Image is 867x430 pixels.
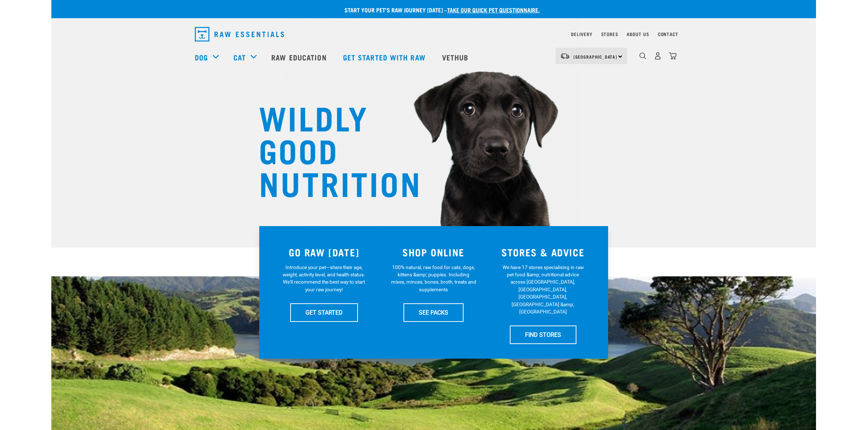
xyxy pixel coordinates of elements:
span: [GEOGRAPHIC_DATA] [574,55,618,58]
a: Dog [195,52,208,63]
img: home-icon@2x.png [669,52,677,60]
a: GET STARTED [290,303,358,321]
a: Stores [601,33,618,35]
nav: dropdown navigation [189,24,678,44]
img: van-moving.png [560,53,570,59]
h3: GO RAW [DATE] [274,246,375,258]
nav: dropdown navigation [51,43,816,72]
a: Raw Education [264,43,335,72]
h1: WILDLY GOOD NUTRITION [259,100,405,198]
img: Raw Essentials Logo [195,27,284,42]
p: We have 17 stores specialising in raw pet food &amp; nutritional advice across [GEOGRAPHIC_DATA],... [500,264,586,316]
a: Cat [233,52,246,63]
p: Start your pet’s raw journey [DATE] – [57,5,821,14]
a: About Us [627,33,649,35]
h3: SHOP ONLINE [383,246,484,258]
img: user.png [654,52,662,60]
p: 100% natural, raw food for cats, dogs, kittens &amp; puppies. Including mixes, minces, bones, bro... [391,264,476,293]
a: take our quick pet questionnaire. [447,8,540,11]
a: Delivery [571,33,592,35]
a: SEE PACKS [403,303,464,321]
a: Vethub [435,43,478,72]
a: Get started with Raw [336,43,435,72]
p: Introduce your pet—share their age, weight, activity level, and health status. We'll recommend th... [281,264,367,293]
a: FIND STORES [510,326,576,344]
h3: STORES & ADVICE [493,246,594,258]
a: Contact [658,33,678,35]
img: home-icon-1@2x.png [639,52,646,59]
